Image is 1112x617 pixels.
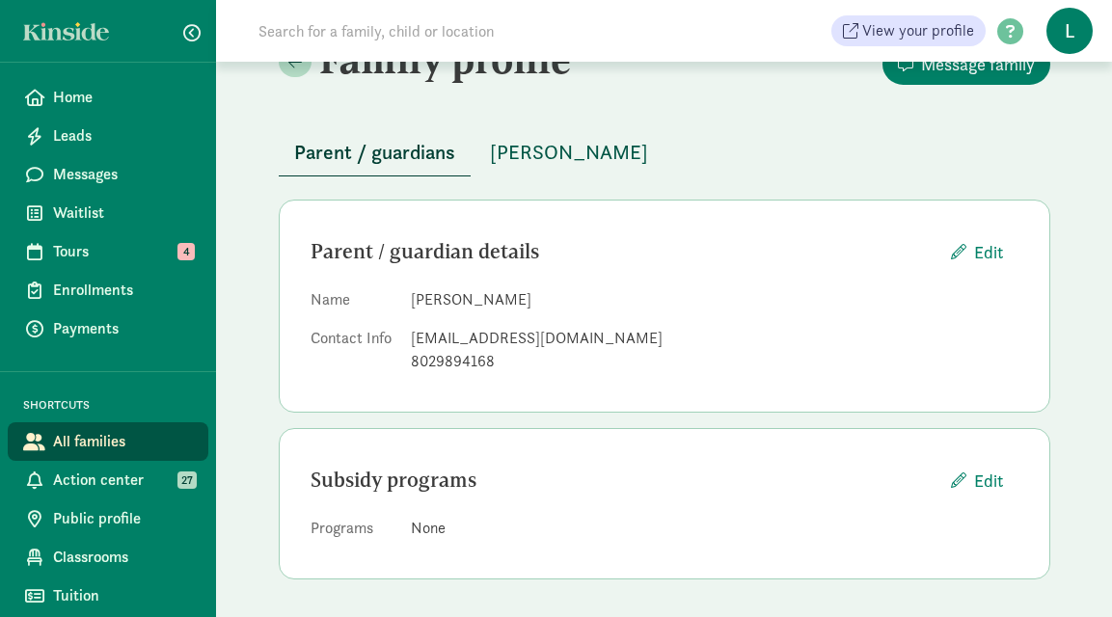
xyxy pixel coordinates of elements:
[936,231,1018,273] button: Edit
[8,538,208,577] a: Classrooms
[279,129,471,176] button: Parent / guardians
[411,327,1018,350] div: [EMAIL_ADDRESS][DOMAIN_NAME]
[974,468,1003,494] span: Edit
[8,499,208,538] a: Public profile
[8,461,208,499] a: Action center 27
[53,163,193,186] span: Messages
[882,43,1050,85] button: Message family
[8,577,208,615] a: Tuition
[311,465,936,496] div: Subsidy programs
[279,142,471,164] a: Parent / guardians
[936,460,1018,501] button: Edit
[53,240,193,263] span: Tours
[53,469,193,492] span: Action center
[311,288,395,319] dt: Name
[8,117,208,155] a: Leads
[53,124,193,148] span: Leads
[921,51,1035,77] span: Message family
[8,309,208,348] a: Payments
[1046,8,1093,54] span: L
[490,137,648,168] span: [PERSON_NAME]
[53,546,193,569] span: Classrooms
[8,271,208,309] a: Enrollments
[475,129,664,175] button: [PERSON_NAME]
[53,86,193,109] span: Home
[311,236,936,267] div: Parent / guardian details
[8,194,208,232] a: Waitlist
[53,201,193,225] span: Waitlist
[8,422,208,461] a: All families
[294,137,455,168] span: Parent / guardians
[8,155,208,194] a: Messages
[974,239,1003,265] span: Edit
[8,78,208,117] a: Home
[53,430,193,453] span: All families
[862,19,974,42] span: View your profile
[53,317,193,340] span: Payments
[53,279,193,302] span: Enrollments
[475,142,664,164] a: [PERSON_NAME]
[8,232,208,271] a: Tours 4
[177,471,197,489] span: 27
[177,243,195,260] span: 4
[1016,524,1112,617] iframe: Chat Widget
[247,12,788,50] input: Search for a family, child or location
[411,350,1018,373] div: 8029894168
[311,517,395,548] dt: Programs
[831,15,986,46] a: View your profile
[411,288,1018,311] dd: [PERSON_NAME]
[53,507,193,530] span: Public profile
[53,584,193,607] span: Tuition
[411,517,1018,540] div: None
[311,327,395,381] dt: Contact Info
